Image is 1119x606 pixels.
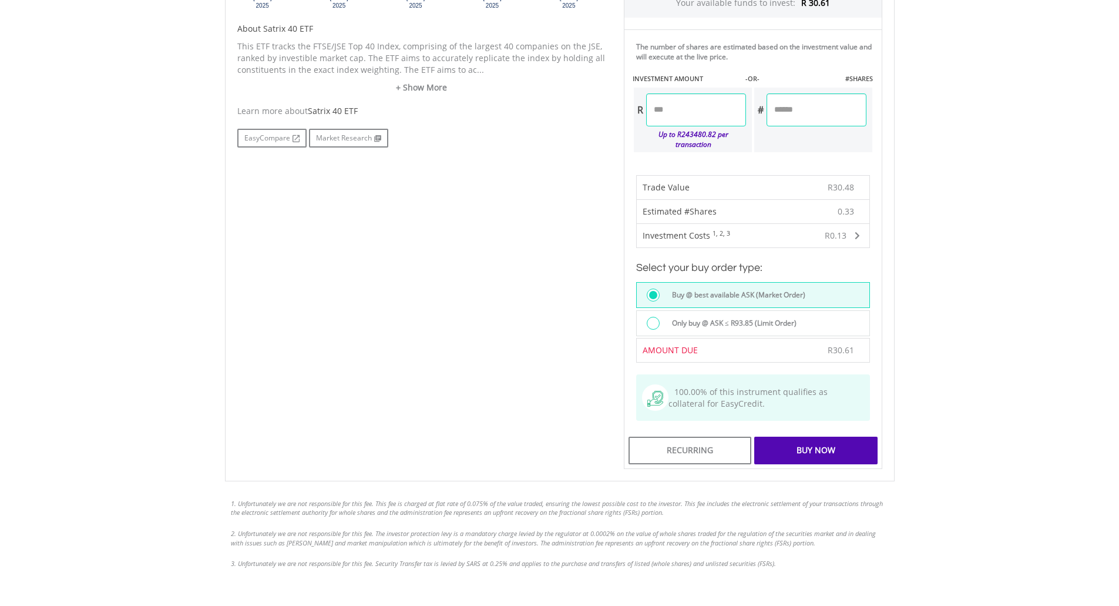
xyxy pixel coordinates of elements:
[643,230,710,241] span: Investment Costs
[634,126,746,152] div: Up to R243480.82 per transaction
[647,391,663,407] img: collateral-qualifying-green.svg
[745,74,760,83] label: -OR-
[828,344,854,356] span: R30.61
[231,529,889,547] li: 2. Unfortunately we are not responsible for this fee. The investor protection levy is a mandatory...
[629,437,751,464] div: Recurring
[643,182,690,193] span: Trade Value
[665,317,797,330] label: Only buy @ ASK ≤ R93.85 (Limit Order)
[825,230,846,241] span: R0.13
[634,93,646,126] div: R
[754,93,767,126] div: #
[668,386,828,409] span: 100.00% of this instrument qualifies as collateral for EasyCredit.
[231,559,889,568] li: 3. Unfortunately we are not responsible for this fee. Security Transfer tax is levied by SARS at ...
[308,105,358,116] span: Satrix 40 ETF
[643,206,717,217] span: Estimated #Shares
[231,499,889,517] li: 1. Unfortunately we are not responsible for this fee. This fee is charged at flat rate of 0.075% ...
[237,41,606,76] p: This ETF tracks the FTSE/JSE Top 40 Index, comprising of the largest 40 companies on the JSE, ran...
[838,206,854,217] span: 0.33
[309,129,388,148] a: Market Research
[828,182,854,193] span: R30.48
[237,82,606,93] a: + Show More
[845,74,873,83] label: #SHARES
[633,74,703,83] label: INVESTMENT AMOUNT
[643,344,698,356] span: AMOUNT DUE
[665,289,805,302] label: Buy @ best available ASK (Market Order)
[636,42,877,62] div: The number of shares are estimated based on the investment value and will execute at the live price.
[713,229,730,237] sup: 1, 2, 3
[237,23,606,35] h5: About Satrix 40 ETF
[754,437,877,464] div: Buy Now
[237,129,307,148] a: EasyCompare
[237,105,606,117] div: Learn more about
[636,260,870,276] h3: Select your buy order type:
